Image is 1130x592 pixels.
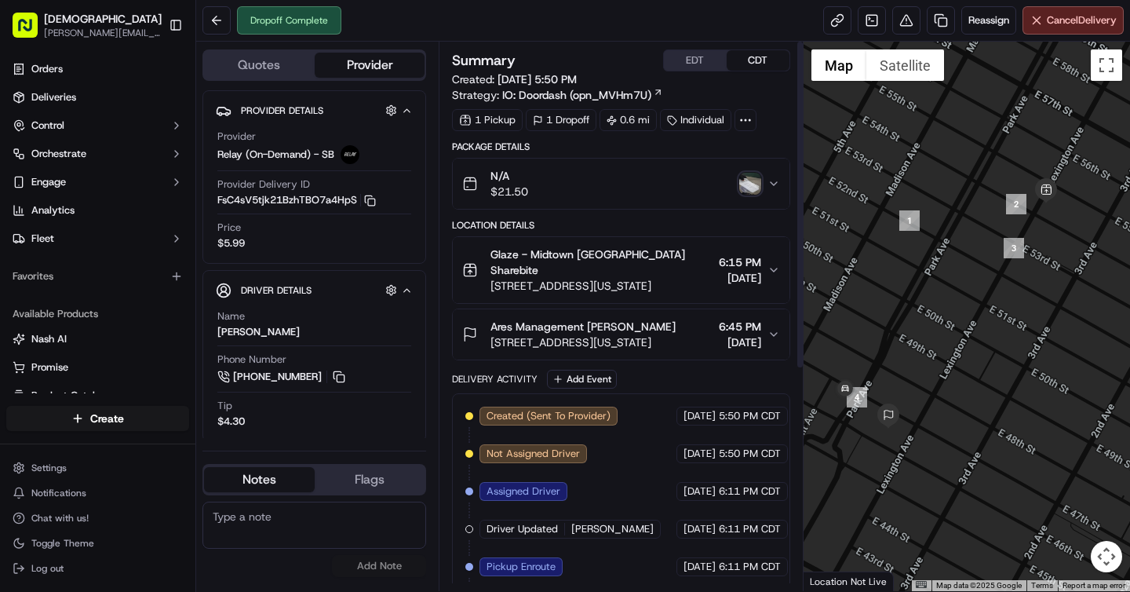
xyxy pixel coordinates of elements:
span: Orchestrate [31,147,86,161]
button: Provider Details [216,97,413,123]
button: Toggle fullscreen view [1091,49,1122,81]
span: Create [90,411,124,426]
div: Package Details [452,141,789,153]
span: 6:11 PM CDT [719,560,781,574]
span: Pickup Enroute [487,560,556,574]
img: Google [807,571,859,591]
button: Keyboard shortcuts [916,581,927,588]
span: Settings [31,462,67,474]
span: $21.50 [490,184,528,199]
span: Provider [217,130,256,144]
button: Notes [204,467,315,492]
span: Driver Details [241,284,312,297]
a: [PHONE_NUMBER] [217,368,348,386]
button: EDT [664,50,727,71]
a: 💻API Documentation [126,302,258,331]
button: [DEMOGRAPHIC_DATA][PERSON_NAME][EMAIL_ADDRESS][DOMAIN_NAME] [6,6,162,44]
button: Flags [315,467,425,492]
span: Promise [31,360,68,375]
input: Got a question? Start typing here... [41,101,282,118]
button: See all [243,201,286,220]
div: 1 Dropoff [526,109,596,131]
span: Assigned Driver [487,484,560,499]
button: Provider [315,53,425,78]
span: Orders [31,62,63,76]
a: Terms (opens in new tab) [1031,581,1053,590]
h3: Summary [452,53,516,68]
button: [DEMOGRAPHIC_DATA] [44,11,162,27]
span: Engage [31,175,66,189]
span: Tip [217,399,232,413]
button: Settings [6,457,189,479]
span: Ares Management [PERSON_NAME] [490,319,676,334]
button: CDT [727,50,789,71]
a: Deliveries [6,85,189,110]
a: Nash AI [13,332,183,346]
span: Created: [452,71,577,87]
a: 📗Knowledge Base [9,302,126,331]
button: Start new chat [267,155,286,174]
span: 6:15 PM [719,254,761,270]
button: Fleet [6,226,189,251]
span: Product Catalog [31,389,107,403]
span: Not Assigned Driver [487,447,580,461]
div: 2 [1006,194,1026,214]
button: Promise [6,355,189,380]
div: 📗 [16,310,28,323]
span: [DATE] [719,334,761,350]
img: 1736555255976-a54dd68f-1ca7-489b-9aae-adbdc363a1c4 [16,150,44,178]
div: 4 [847,387,867,407]
span: Provider Delivery ID [217,177,310,192]
span: 6:45 PM [719,319,761,334]
button: Glaze - Midtown [GEOGRAPHIC_DATA] Sharebite[STREET_ADDRESS][US_STATE]6:15 PM[DATE] [453,237,789,303]
a: Promise [13,360,183,375]
span: Nash AI [31,332,67,346]
div: Available Products [6,301,189,327]
img: photo_proof_of_delivery image [739,173,761,195]
span: Chat with us! [31,512,89,524]
button: Notifications [6,482,189,504]
div: Favorites [6,264,189,289]
span: $5.99 [217,236,245,250]
div: Delivery Activity [452,373,538,386]
span: Name [217,309,245,323]
span: N/A [490,168,528,184]
button: Product Catalog [6,383,189,408]
img: 4920774857489_3d7f54699973ba98c624_72.jpg [33,150,61,178]
span: [STREET_ADDRESS][US_STATE] [490,278,712,294]
span: [PERSON_NAME] [571,522,654,536]
div: Past conversations [16,204,105,217]
span: [DATE] [683,409,716,423]
img: 1736555255976-a54dd68f-1ca7-489b-9aae-adbdc363a1c4 [31,244,44,257]
span: API Documentation [148,309,252,324]
button: [PERSON_NAME][EMAIL_ADDRESS][DOMAIN_NAME] [44,27,162,39]
button: Quotes [204,53,315,78]
span: Reassign [968,13,1009,27]
img: Nash [16,16,47,47]
span: Glaze - Midtown [GEOGRAPHIC_DATA] Sharebite [490,247,712,278]
span: Toggle Theme [31,537,94,550]
button: Control [6,113,189,138]
span: [DATE] [139,243,171,256]
div: $4.30 [217,415,245,429]
span: 6:11 PM CDT [719,484,781,499]
div: 1 [899,210,920,231]
img: relay_logo_black.png [341,145,359,164]
span: [DATE] [683,484,716,499]
button: Show street map [811,49,866,81]
p: Welcome 👋 [16,63,286,88]
button: Map camera controls [1091,541,1122,572]
span: Created (Sent To Provider) [487,409,611,423]
img: Grace Nketiah [16,228,41,254]
span: • [130,243,136,256]
a: Report a map error [1063,581,1125,590]
span: [DATE] [719,270,761,286]
span: Phone Number [217,353,286,367]
span: [DATE] [683,560,716,574]
a: Open this area in Google Maps (opens a new window) [807,571,859,591]
div: Strategy: [452,87,663,103]
span: Relay (On-Demand) - SB [217,148,334,162]
a: Orders [6,57,189,82]
button: Toggle Theme [6,532,189,554]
